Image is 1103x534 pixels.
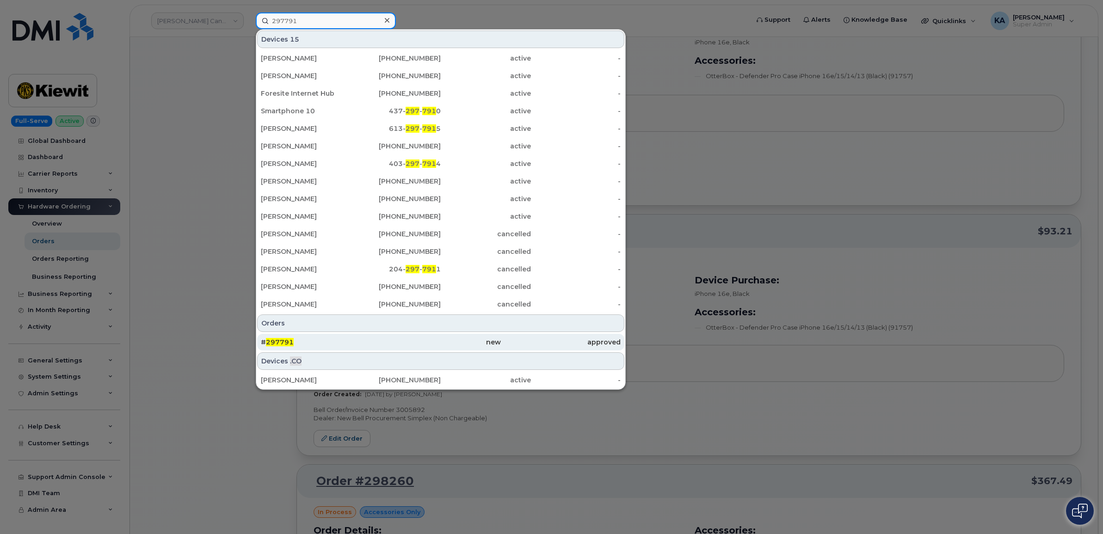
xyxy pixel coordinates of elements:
[441,106,531,116] div: active
[261,177,351,186] div: [PERSON_NAME]
[257,68,624,84] a: [PERSON_NAME][PHONE_NUMBER]active-
[531,71,621,80] div: -
[406,107,419,115] span: 297
[257,372,624,388] a: [PERSON_NAME][PHONE_NUMBER]active-
[422,107,436,115] span: 791
[257,155,624,172] a: [PERSON_NAME]403-297-7914active-
[261,212,351,221] div: [PERSON_NAME]
[422,124,436,133] span: 791
[531,89,621,98] div: -
[351,212,441,221] div: [PHONE_NUMBER]
[441,71,531,80] div: active
[406,160,419,168] span: 297
[257,261,624,277] a: [PERSON_NAME]204-297-7911cancelled-
[531,159,621,168] div: -
[531,54,621,63] div: -
[531,177,621,186] div: -
[441,247,531,256] div: cancelled
[257,208,624,225] a: [PERSON_NAME][PHONE_NUMBER]active-
[531,375,621,385] div: -
[257,334,624,350] a: #297791newapproved
[441,89,531,98] div: active
[351,106,441,116] div: 437- - 0
[441,124,531,133] div: active
[351,247,441,256] div: [PHONE_NUMBER]
[261,229,351,239] div: [PERSON_NAME]
[406,265,419,273] span: 297
[290,356,302,366] span: .CO
[531,141,621,151] div: -
[441,282,531,291] div: cancelled
[441,229,531,239] div: cancelled
[422,160,436,168] span: 791
[257,190,624,207] a: [PERSON_NAME][PHONE_NUMBER]active-
[351,229,441,239] div: [PHONE_NUMBER]
[257,50,624,67] a: [PERSON_NAME][PHONE_NUMBER]active-
[290,35,299,44] span: 15
[261,71,351,80] div: [PERSON_NAME]
[441,159,531,168] div: active
[531,229,621,239] div: -
[261,247,351,256] div: [PERSON_NAME]
[257,120,624,137] a: [PERSON_NAME]613-297-7915active-
[1072,503,1088,518] img: Open chat
[441,141,531,151] div: active
[257,314,624,332] div: Orders
[256,12,396,29] input: Find something...
[351,194,441,203] div: [PHONE_NUMBER]
[441,212,531,221] div: active
[531,247,621,256] div: -
[257,138,624,154] a: [PERSON_NAME][PHONE_NUMBER]active-
[531,194,621,203] div: -
[351,375,441,385] div: [PHONE_NUMBER]
[257,243,624,260] a: [PERSON_NAME][PHONE_NUMBER]cancelled-
[351,141,441,151] div: [PHONE_NUMBER]
[257,352,624,370] div: Devices
[257,85,624,102] a: Foresite Internet Hub[PHONE_NUMBER]active-
[406,124,419,133] span: 297
[441,300,531,309] div: cancelled
[261,338,381,347] div: #
[257,296,624,313] a: [PERSON_NAME][PHONE_NUMBER]cancelled-
[351,159,441,168] div: 403- - 4
[257,31,624,48] div: Devices
[351,54,441,63] div: [PHONE_NUMBER]
[261,282,351,291] div: [PERSON_NAME]
[531,124,621,133] div: -
[531,106,621,116] div: -
[261,159,351,168] div: [PERSON_NAME]
[531,300,621,309] div: -
[351,71,441,80] div: [PHONE_NUMBER]
[441,264,531,274] div: cancelled
[261,264,351,274] div: [PERSON_NAME]
[441,177,531,186] div: active
[261,54,351,63] div: [PERSON_NAME]
[351,300,441,309] div: [PHONE_NUMBER]
[261,141,351,151] div: [PERSON_NAME]
[266,338,294,346] span: 297791
[501,338,621,347] div: approved
[351,89,441,98] div: [PHONE_NUMBER]
[381,338,500,347] div: new
[257,173,624,190] a: [PERSON_NAME][PHONE_NUMBER]active-
[261,124,351,133] div: [PERSON_NAME]
[261,106,351,116] div: Smartphone 10
[351,177,441,186] div: [PHONE_NUMBER]
[422,265,436,273] span: 791
[261,194,351,203] div: [PERSON_NAME]
[257,278,624,295] a: [PERSON_NAME][PHONE_NUMBER]cancelled-
[351,124,441,133] div: 613- - 5
[257,226,624,242] a: [PERSON_NAME][PHONE_NUMBER]cancelled-
[531,264,621,274] div: -
[531,282,621,291] div: -
[261,375,351,385] div: [PERSON_NAME]
[261,89,351,98] div: Foresite Internet Hub
[261,300,351,309] div: [PERSON_NAME]
[351,282,441,291] div: [PHONE_NUMBER]
[441,54,531,63] div: active
[531,212,621,221] div: -
[441,375,531,385] div: active
[441,194,531,203] div: active
[257,103,624,119] a: Smartphone 10437-297-7910active-
[351,264,441,274] div: 204- - 1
